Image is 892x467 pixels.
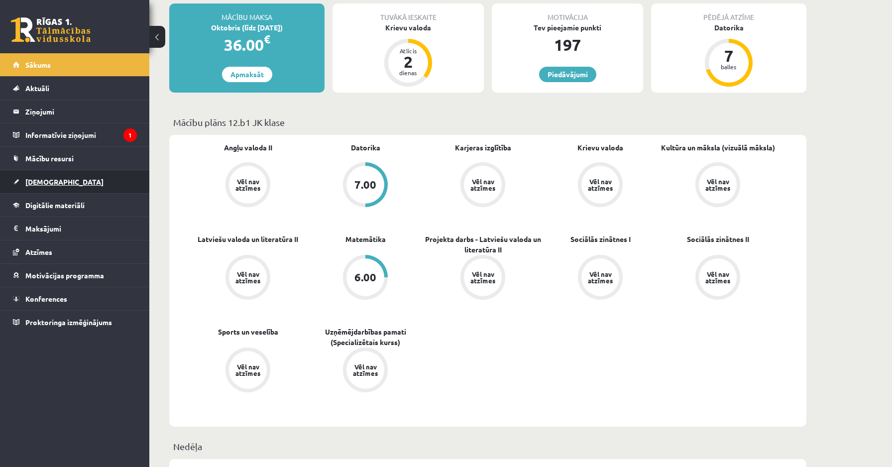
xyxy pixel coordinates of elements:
[13,100,137,123] a: Ziņojumi
[13,217,137,240] a: Maksājumi
[307,348,424,394] a: Vēl nav atzīmes
[659,162,777,209] a: Vēl nav atzīmes
[393,48,423,54] div: Atlicis
[651,22,806,33] div: Datorika
[224,142,272,153] a: Angļu valoda II
[651,22,806,88] a: Datorika 7 balles
[198,234,298,244] a: Latviešu valoda un literatūra II
[234,178,262,191] div: Vēl nav atzīmes
[218,327,278,337] a: Sports un veselība
[173,116,802,129] p: Mācību plāns 12.b1 JK klase
[469,271,497,284] div: Vēl nav atzīmes
[492,22,643,33] div: Tev pieejamie punkti
[351,142,380,153] a: Datorika
[25,154,74,163] span: Mācību resursi
[333,22,484,88] a: Krievu valoda Atlicis 2 dienas
[307,162,424,209] a: 7.00
[687,234,749,244] a: Sociālās zinātnes II
[455,142,511,153] a: Karjeras izglītība
[13,147,137,170] a: Mācību resursi
[586,271,614,284] div: Vēl nav atzīmes
[354,272,376,283] div: 6.00
[542,162,659,209] a: Vēl nav atzīmes
[714,48,744,64] div: 7
[25,123,137,146] legend: Informatīvie ziņojumi
[469,178,497,191] div: Vēl nav atzīmes
[492,33,643,57] div: 197
[189,162,307,209] a: Vēl nav atzīmes
[25,60,51,69] span: Sākums
[222,67,272,82] a: Apmaksāt
[393,70,423,76] div: dienas
[539,67,596,82] a: Piedāvājumi
[189,348,307,394] a: Vēl nav atzīmes
[25,318,112,327] span: Proktoringa izmēģinājums
[307,255,424,302] a: 6.00
[393,54,423,70] div: 2
[307,327,424,348] a: Uzņēmējdarbības pamati (Specializētais kurss)
[424,255,542,302] a: Vēl nav atzīmes
[424,162,542,209] a: Vēl nav atzīmes
[25,177,104,186] span: [DEMOGRAPHIC_DATA]
[333,3,484,22] div: Tuvākā ieskaite
[13,194,137,217] a: Digitālie materiāli
[13,123,137,146] a: Informatīvie ziņojumi1
[424,234,542,255] a: Projekta darbs - Latviešu valoda un literatūra II
[169,22,325,33] div: Oktobris (līdz [DATE])
[13,240,137,263] a: Atzīmes
[234,363,262,376] div: Vēl nav atzīmes
[586,178,614,191] div: Vēl nav atzīmes
[169,33,325,57] div: 36.00
[704,178,732,191] div: Vēl nav atzīmes
[651,3,806,22] div: Pēdējā atzīme
[704,271,732,284] div: Vēl nav atzīmes
[173,440,802,453] p: Nedēļa
[11,17,91,42] a: Rīgas 1. Tālmācības vidusskola
[542,255,659,302] a: Vēl nav atzīmes
[13,264,137,287] a: Motivācijas programma
[570,234,631,244] a: Sociālās zinātnes I
[577,142,623,153] a: Krievu valoda
[25,271,104,280] span: Motivācijas programma
[333,22,484,33] div: Krievu valoda
[13,170,137,193] a: [DEMOGRAPHIC_DATA]
[25,217,137,240] legend: Maksājumi
[25,201,85,210] span: Digitālie materiāli
[354,179,376,190] div: 7.00
[25,84,49,93] span: Aktuāli
[189,255,307,302] a: Vēl nav atzīmes
[25,100,137,123] legend: Ziņojumi
[345,234,386,244] a: Matemātika
[169,3,325,22] div: Mācību maksa
[714,64,744,70] div: balles
[13,287,137,310] a: Konferences
[659,255,777,302] a: Vēl nav atzīmes
[13,311,137,334] a: Proktoringa izmēģinājums
[25,247,52,256] span: Atzīmes
[351,363,379,376] div: Vēl nav atzīmes
[13,77,137,100] a: Aktuāli
[25,294,67,303] span: Konferences
[13,53,137,76] a: Sākums
[661,142,775,153] a: Kultūra un māksla (vizuālā māksla)
[123,128,137,142] i: 1
[492,3,643,22] div: Motivācija
[234,271,262,284] div: Vēl nav atzīmes
[264,32,270,46] span: €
